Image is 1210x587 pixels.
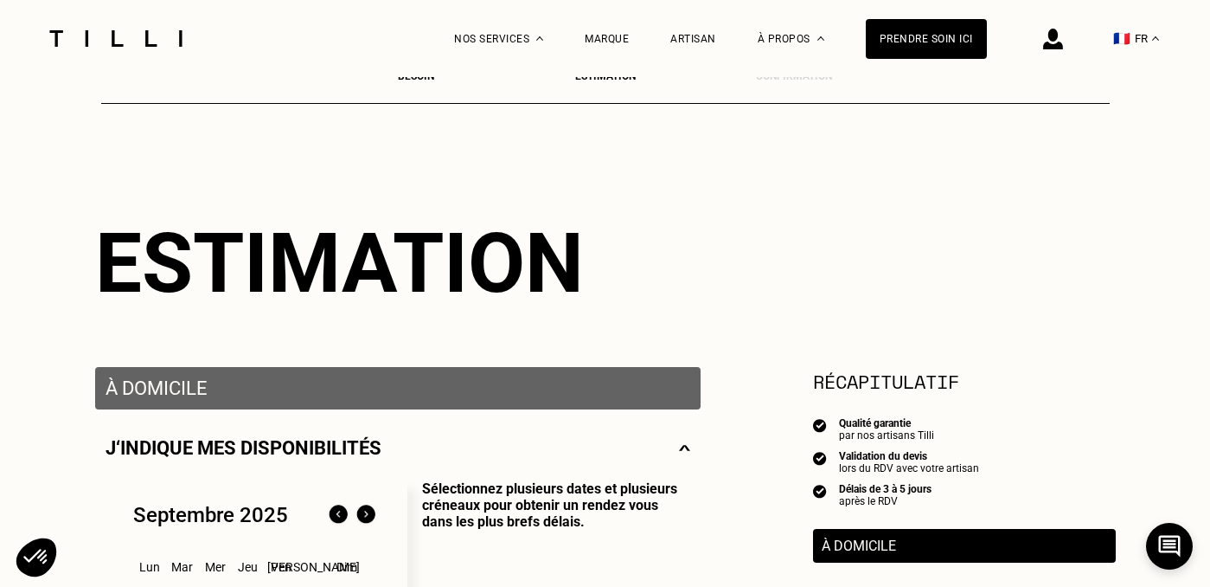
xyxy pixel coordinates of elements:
div: Validation du devis [839,450,979,462]
img: Mois précédent [324,501,352,529]
span: 🇫🇷 [1113,30,1130,47]
a: Artisan [670,33,716,45]
img: icon list info [813,483,827,499]
img: Mois suivant [352,501,380,529]
img: menu déroulant [1152,36,1159,41]
section: Récapitulatif [813,367,1116,396]
div: après le RDV [839,495,932,507]
a: Marque [585,33,629,45]
img: svg+xml;base64,PHN2ZyBmaWxsPSJub25lIiBoZWlnaHQ9IjE0IiB2aWV3Qm94PSIwIDAgMjggMTQiIHdpZHRoPSIyOCIgeG... [679,437,690,459]
a: Prendre soin ici [866,19,987,59]
div: lors du RDV avec votre artisan [839,462,979,474]
img: Logo du service de couturière Tilli [43,30,189,47]
div: Estimation [95,215,1116,312]
img: icon list info [813,450,827,466]
img: icône connexion [1043,29,1063,49]
img: icon list info [813,417,827,433]
div: Qualité garantie [839,417,934,429]
p: À domicile [106,377,690,399]
img: Menu déroulant [536,36,543,41]
div: Délais de 3 à 5 jours [839,483,932,495]
div: Septembre 2025 [133,503,288,527]
p: J‘indique mes disponibilités [106,437,381,459]
p: À domicile [822,538,1107,554]
div: par nos artisans Tilli [839,429,934,442]
img: Menu déroulant à propos [817,36,824,41]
